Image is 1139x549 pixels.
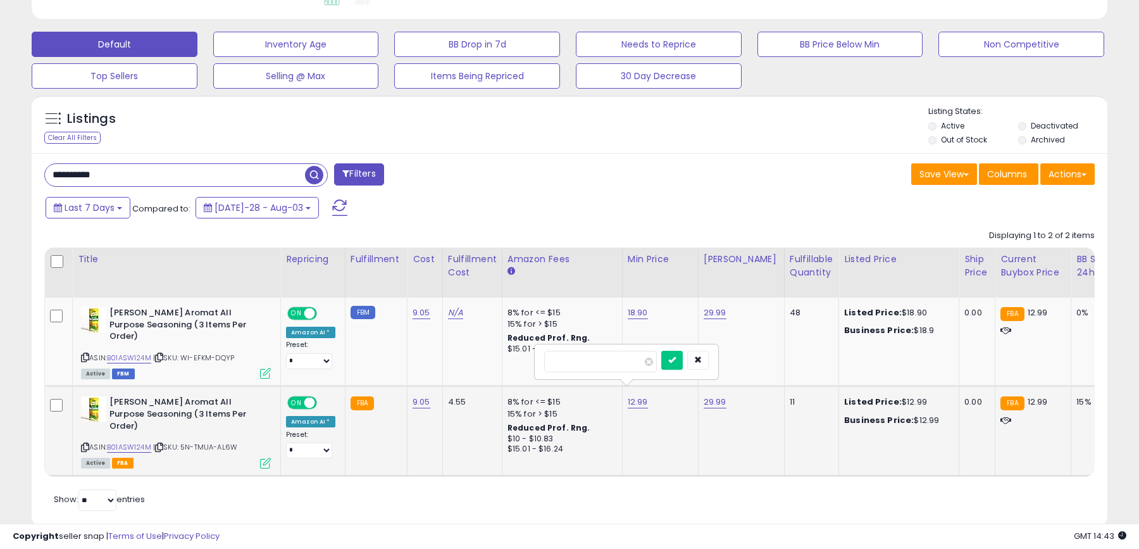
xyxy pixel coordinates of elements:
b: [PERSON_NAME] Aromat All Purpose Seasoning (3 Items Per Order) [109,307,263,346]
div: $12.99 [844,415,949,426]
span: ON [289,398,304,408]
label: Out of Stock [941,134,987,145]
p: Listing States: [928,106,1107,118]
h5: Listings [67,110,116,128]
div: 0.00 [964,396,985,408]
div: Fulfillable Quantity [790,253,833,279]
b: Listed Price: [844,306,902,319]
div: 8% for <= $15 [507,307,613,319]
span: [DATE]-28 - Aug-03 [215,201,303,214]
b: [PERSON_NAME] Aromat All Purpose Seasoning (3 Items Per Order) [109,396,263,435]
div: 4.55 [448,396,492,408]
button: [DATE]-28 - Aug-03 [196,197,319,218]
div: Preset: [286,431,335,459]
a: 29.99 [704,306,726,319]
span: 12.99 [1028,396,1048,408]
label: Active [941,120,964,131]
span: Columns [987,168,1027,180]
a: B01ASW124M [107,353,151,363]
div: Ship Price [964,253,990,279]
span: All listings currently available for purchase on Amazon [81,369,110,379]
button: Save View [911,163,977,185]
div: ASIN: [81,307,271,377]
span: FBM [112,369,135,379]
div: $18.90 [844,307,949,319]
small: FBM [351,306,375,319]
b: Reduced Prof. Rng. [507,332,590,343]
div: 15% for > $15 [507,319,613,330]
button: Top Sellers [32,63,197,89]
div: $10 - $10.83 [507,434,613,445]
a: B01ASW124M [107,442,151,453]
small: FBA [1000,396,1024,410]
span: Show: entries [54,493,145,505]
a: 12.99 [628,396,648,408]
div: Title [78,253,275,266]
div: $12.99 [844,396,949,408]
b: Reduced Prof. Rng. [507,422,590,433]
img: 51YynopsFYL._SL40_.jpg [81,396,106,422]
b: Business Price: [844,324,914,336]
button: Selling @ Max [213,63,379,89]
div: Displaying 1 to 2 of 2 items [989,230,1095,242]
div: Clear All Filters [44,132,101,144]
button: Needs to Reprice [576,32,742,57]
div: Amazon AI * [286,327,335,338]
label: Archived [1031,134,1065,145]
a: Terms of Use [108,530,162,542]
button: BB Drop in 7d [394,32,560,57]
div: Fulfillment [351,253,402,266]
div: $18.9 [844,325,949,336]
button: Last 7 Days [46,197,130,218]
div: [PERSON_NAME] [704,253,779,266]
div: $15.01 - $16.24 [507,444,613,455]
div: 48 [790,307,829,319]
a: N/A [448,306,463,319]
b: Business Price: [844,414,914,426]
button: Columns [979,163,1038,185]
div: Listed Price [844,253,954,266]
div: Repricing [286,253,340,266]
button: Actions [1040,163,1095,185]
small: FBA [1000,307,1024,321]
div: ASIN: [81,396,271,467]
span: FBA [112,458,134,469]
span: Last 7 Days [65,201,115,214]
span: 12.99 [1028,306,1048,319]
small: FBA [351,396,374,410]
img: 51YynopsFYL._SL40_.jpg [81,307,106,332]
a: 9.05 [413,396,430,408]
div: Preset: [286,341,335,369]
div: BB Share 24h. [1076,253,1123,279]
span: ON [289,308,304,319]
div: 0.00 [964,307,985,319]
div: Cost [413,253,437,266]
a: Privacy Policy [164,530,220,542]
span: | SKU: 5N-TMUA-AL6W [153,442,237,452]
span: All listings currently available for purchase on Amazon [81,458,110,469]
span: Compared to: [132,203,190,215]
span: 2025-08-13 14:43 GMT [1074,530,1126,542]
a: 29.99 [704,396,726,408]
div: 0% [1076,307,1118,319]
small: Amazon Fees. [507,266,515,277]
button: 30 Day Decrease [576,63,742,89]
button: Filters [334,163,383,186]
span: OFF [315,308,335,319]
span: | SKU: WI-EFKM-DQYP [153,353,234,363]
button: Non Competitive [938,32,1104,57]
div: Amazon Fees [507,253,617,266]
div: 15% [1076,396,1118,408]
label: Deactivated [1031,120,1078,131]
div: 15% for > $15 [507,408,613,420]
a: 9.05 [413,306,430,319]
div: Fulfillment Cost [448,253,497,279]
div: Current Buybox Price [1000,253,1066,279]
strong: Copyright [13,530,59,542]
div: 11 [790,396,829,408]
button: Inventory Age [213,32,379,57]
button: BB Price Below Min [757,32,923,57]
a: 18.90 [628,306,648,319]
div: $15.01 - $16.24 [507,344,613,355]
div: Amazon AI * [286,416,335,427]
